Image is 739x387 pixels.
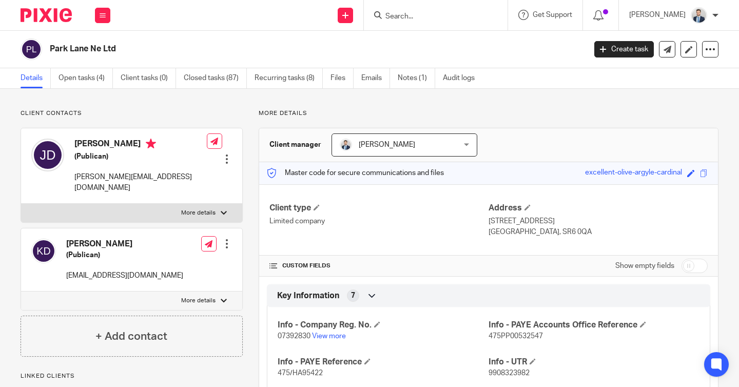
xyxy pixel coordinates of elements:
[615,261,674,271] label: Show empty fields
[489,357,699,367] h4: Info - UTR
[278,320,489,331] h4: Info - Company Reg. No.
[629,10,686,20] p: [PERSON_NAME]
[121,68,176,88] a: Client tasks (0)
[31,139,64,171] img: svg%3E
[21,68,51,88] a: Details
[259,109,718,118] p: More details
[489,333,543,340] span: 475PP00532547
[351,291,355,301] span: 7
[269,140,321,150] h3: Client manager
[184,68,247,88] a: Closed tasks (87)
[312,333,346,340] a: View more
[443,68,482,88] a: Audit logs
[255,68,323,88] a: Recurring tasks (8)
[146,139,156,149] i: Primary
[21,109,243,118] p: Client contacts
[267,168,444,178] p: Master code for secure communications and files
[330,68,354,88] a: Files
[277,291,339,301] span: Key Information
[278,357,489,367] h4: Info - PAYE Reference
[340,139,352,151] img: LinkedIn%20Profile.jpeg
[181,209,216,217] p: More details
[585,167,682,179] div: excellent-olive-argyle-cardinal
[278,370,323,377] span: 475/HA95422
[21,372,243,380] p: Linked clients
[361,68,390,88] a: Emails
[269,262,489,270] h4: CUSTOM FIELDS
[489,227,708,237] p: [GEOGRAPHIC_DATA], SR6 0QA
[489,216,708,226] p: [STREET_ADDRESS]
[489,203,708,214] h4: Address
[278,333,310,340] span: 07392830
[66,239,183,249] h4: [PERSON_NAME]
[74,139,207,151] h4: [PERSON_NAME]
[359,141,415,148] span: [PERSON_NAME]
[691,7,707,24] img: LinkedIn%20Profile.jpeg
[66,250,183,260] h5: (Publican)
[74,172,207,193] p: [PERSON_NAME][EMAIL_ADDRESS][DOMAIN_NAME]
[489,370,530,377] span: 9908323982
[533,11,572,18] span: Get Support
[398,68,435,88] a: Notes (1)
[269,203,489,214] h4: Client type
[59,68,113,88] a: Open tasks (4)
[21,8,72,22] img: Pixie
[50,44,473,54] h2: Park Lane Ne Ltd
[95,328,167,344] h4: + Add contact
[594,41,654,57] a: Create task
[66,270,183,281] p: [EMAIL_ADDRESS][DOMAIN_NAME]
[489,320,699,331] h4: Info - PAYE Accounts Office Reference
[384,12,477,22] input: Search
[181,297,216,305] p: More details
[31,239,56,263] img: svg%3E
[269,216,489,226] p: Limited company
[21,38,42,60] img: svg%3E
[74,151,207,162] h5: (Publican)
